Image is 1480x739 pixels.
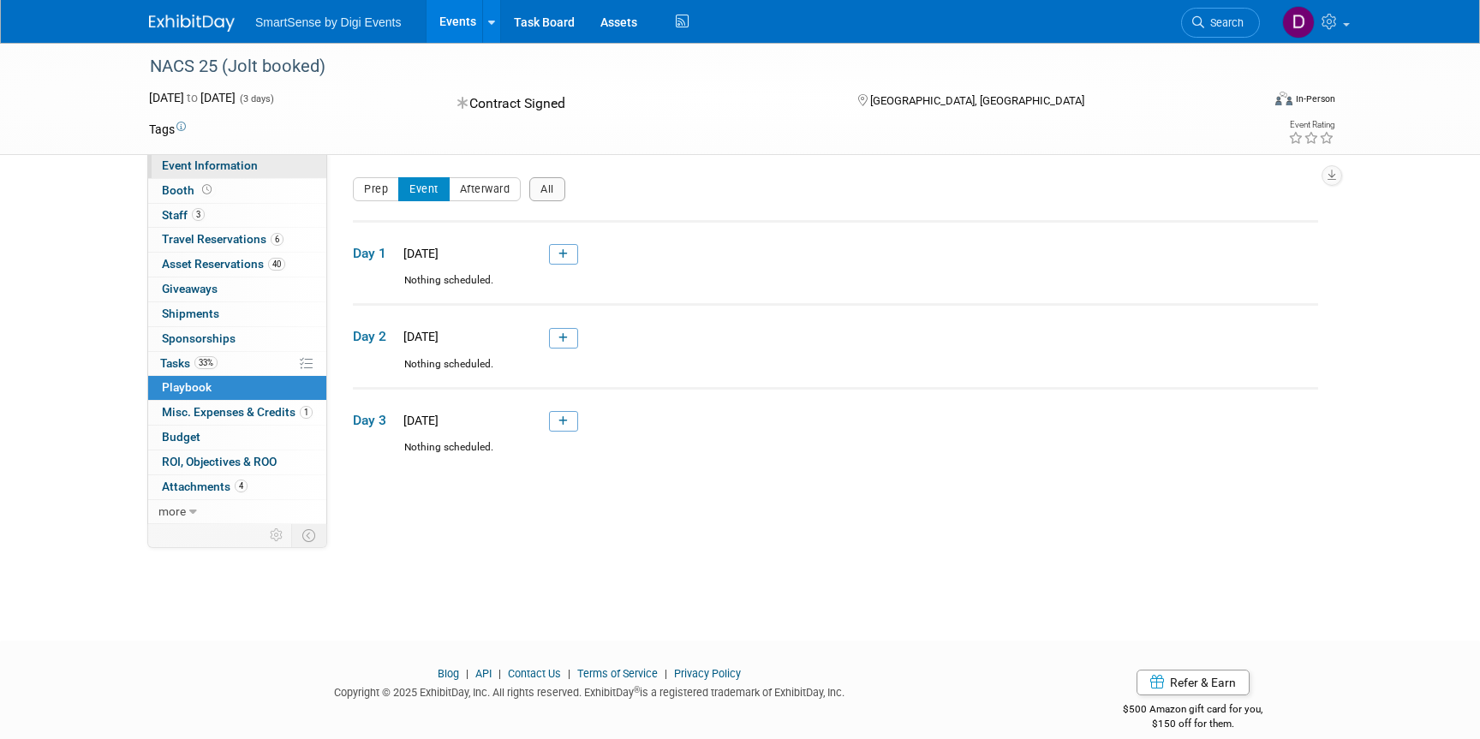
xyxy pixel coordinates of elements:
span: [DATE] [DATE] [149,91,236,104]
a: Event Information [148,154,326,178]
span: Attachments [162,480,248,493]
div: Event Format [1159,89,1335,115]
span: ROI, Objectives & ROO [162,455,277,468]
img: Dan Tiernan [1282,6,1315,39]
div: Nothing scheduled. [353,273,1318,303]
div: In-Person [1295,92,1335,105]
a: ROI, Objectives & ROO [148,450,326,474]
a: more [148,500,326,524]
span: | [494,667,505,680]
a: Shipments [148,302,326,326]
span: SmartSense by Digi Events [255,15,401,29]
span: Booth [162,183,215,197]
button: Prep [353,177,399,201]
a: Playbook [148,376,326,400]
span: 40 [268,258,285,271]
a: Sponsorships [148,327,326,351]
span: 3 [192,208,205,221]
span: 6 [271,233,283,246]
span: [DATE] [398,330,439,343]
a: Terms of Service [577,667,658,680]
span: [GEOGRAPHIC_DATA], [GEOGRAPHIC_DATA] [870,94,1084,107]
span: Travel Reservations [162,232,283,246]
span: Day 3 [353,411,396,430]
a: Refer & Earn [1137,670,1250,695]
span: | [564,667,575,680]
div: Event Rating [1288,121,1334,129]
span: 1 [300,406,313,419]
a: Misc. Expenses & Credits1 [148,401,326,425]
span: [DATE] [398,247,439,260]
a: Staff3 [148,204,326,228]
a: Contact Us [508,667,561,680]
td: Tags [149,121,186,138]
sup: ® [634,685,640,694]
a: Privacy Policy [674,667,741,680]
div: Contract Signed [452,89,831,119]
td: Toggle Event Tabs [292,524,327,546]
a: Booth [148,179,326,203]
a: Budget [148,426,326,450]
span: Giveaways [162,282,218,295]
span: Shipments [162,307,219,320]
img: Format-Inperson.png [1275,92,1292,105]
span: Booth not reserved yet [199,183,215,196]
span: (3 days) [238,93,274,104]
span: more [158,504,186,518]
span: Budget [162,430,200,444]
img: ExhibitDay [149,15,235,32]
a: Blog [438,667,459,680]
a: Tasks33% [148,352,326,376]
span: | [660,667,671,680]
a: Attachments4 [148,475,326,499]
span: | [462,667,473,680]
a: Travel Reservations6 [148,228,326,252]
button: Afterward [449,177,522,201]
span: to [184,91,200,104]
span: Event Information [162,158,258,172]
td: Personalize Event Tab Strip [262,524,292,546]
div: NACS 25 (Jolt booked) [144,51,1234,82]
span: Misc. Expenses & Credits [162,405,313,419]
button: Event [398,177,450,201]
div: Nothing scheduled. [353,440,1318,470]
a: Search [1181,8,1260,38]
span: Day 2 [353,327,396,346]
div: $150 off for them. [1055,717,1332,731]
span: Day 1 [353,244,396,263]
span: Staff [162,208,205,222]
span: Search [1204,16,1244,29]
div: $500 Amazon gift card for you, [1055,691,1332,730]
div: Copyright © 2025 ExhibitDay, Inc. All rights reserved. ExhibitDay is a registered trademark of Ex... [149,681,1029,700]
a: API [475,667,492,680]
span: 33% [194,356,218,369]
a: Giveaways [148,277,326,301]
a: Asset Reservations40 [148,253,326,277]
span: 4 [235,480,248,492]
button: All [529,177,565,201]
span: Tasks [160,356,218,370]
span: Sponsorships [162,331,236,345]
span: Playbook [162,380,212,394]
span: [DATE] [398,414,439,427]
div: Nothing scheduled. [353,357,1318,387]
span: Asset Reservations [162,257,285,271]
